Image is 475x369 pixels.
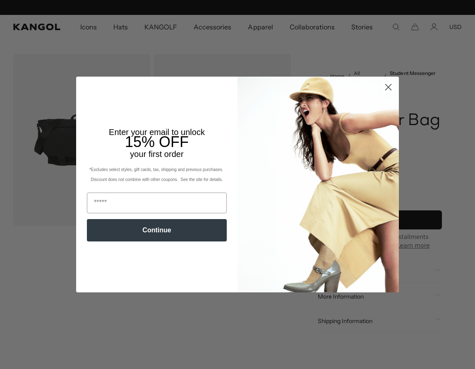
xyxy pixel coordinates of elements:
span: *Excludes select styles, gift cards, tax, shipping and previous purchases. Discount does not comb... [89,167,224,182]
input: Email [87,193,227,213]
span: your first order [130,150,183,159]
img: 93be19ad-e773-4382-80b9-c9d740c9197f.jpeg [237,77,399,292]
span: 15% OFF [125,133,189,150]
button: Continue [87,219,227,241]
span: Enter your email to unlock [109,128,205,137]
button: Close dialog [381,80,396,94]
